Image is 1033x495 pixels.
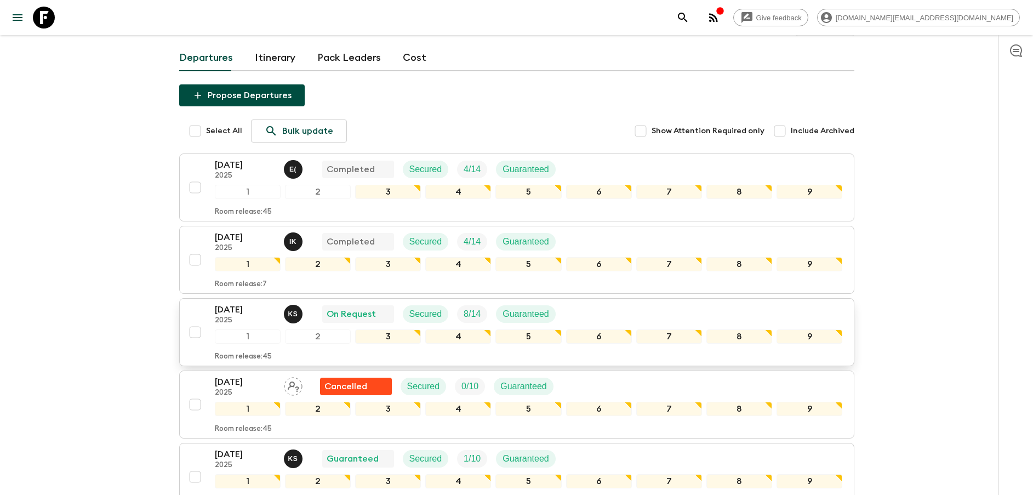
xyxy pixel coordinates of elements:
div: 1 [215,257,281,271]
p: [DATE] [215,303,275,316]
div: 8 [706,329,772,344]
a: Cost [403,45,426,71]
p: Secured [409,452,442,465]
div: 6 [566,257,632,271]
div: 5 [495,474,561,488]
span: Ketut Sunarka [284,453,305,462]
div: 8 [706,474,772,488]
div: Secured [403,161,449,178]
button: KS [284,305,305,323]
p: 2025 [215,389,275,397]
span: I Komang Purnayasa [284,236,305,244]
div: 9 [777,329,842,344]
p: 1 / 10 [464,452,481,465]
p: K S [288,310,298,318]
div: Secured [403,305,449,323]
a: Itinerary [255,45,295,71]
a: Pack Leaders [317,45,381,71]
p: 2025 [215,461,275,470]
p: 2025 [215,172,275,180]
div: 4 [425,257,491,271]
div: [DOMAIN_NAME][EMAIL_ADDRESS][DOMAIN_NAME] [817,9,1020,26]
div: 9 [777,402,842,416]
div: 6 [566,329,632,344]
div: 8 [706,257,772,271]
div: 7 [636,329,702,344]
div: 9 [777,474,842,488]
div: 2 [285,329,351,344]
div: 7 [636,185,702,199]
div: Secured [403,450,449,468]
div: Trip Fill [457,161,487,178]
span: [DOMAIN_NAME][EMAIL_ADDRESS][DOMAIN_NAME] [830,14,1019,22]
p: [DATE] [215,448,275,461]
p: Guaranteed [503,235,549,248]
p: [DATE] [215,158,275,172]
span: Assign pack leader [284,380,303,389]
span: Include Archived [791,126,854,136]
p: Bulk update [282,124,333,138]
div: 4 [425,329,491,344]
div: 2 [285,185,351,199]
div: 7 [636,257,702,271]
p: 4 / 14 [464,163,481,176]
div: 3 [355,474,421,488]
a: Give feedback [733,9,808,26]
p: Room release: 45 [215,425,272,434]
p: 2025 [215,316,275,325]
p: Secured [409,163,442,176]
div: 5 [495,329,561,344]
span: England (Made) Agus Englandian [284,163,305,172]
div: 5 [495,185,561,199]
p: Room release: 7 [215,280,267,289]
button: KS [284,450,305,468]
p: Cancelled [324,380,367,393]
p: Guaranteed [503,163,549,176]
div: 3 [355,185,421,199]
p: Guaranteed [503,308,549,321]
div: 8 [706,402,772,416]
p: 2025 [215,244,275,253]
p: Completed [327,235,375,248]
div: 1 [215,474,281,488]
span: Ketut Sunarka [284,308,305,317]
div: 3 [355,257,421,271]
p: Completed [327,163,375,176]
p: Guaranteed [500,380,547,393]
div: 6 [566,474,632,488]
div: 5 [495,257,561,271]
div: 1 [215,329,281,344]
div: Trip Fill [457,305,487,323]
p: Room release: 45 [215,208,272,217]
div: 1 [215,402,281,416]
div: 6 [566,185,632,199]
a: Bulk update [251,120,347,143]
button: menu [7,7,28,29]
div: 9 [777,185,842,199]
a: Departures [179,45,233,71]
p: Guaranteed [503,452,549,465]
button: Propose Departures [179,84,305,106]
div: Trip Fill [457,450,487,468]
p: 0 / 10 [461,380,478,393]
p: Secured [407,380,440,393]
p: 4 / 14 [464,235,481,248]
div: 1 [215,185,281,199]
button: [DATE]2025Assign pack leaderFlash Pack cancellationSecuredTrip FillGuaranteed123456789Room releas... [179,371,854,439]
div: 4 [425,474,491,488]
div: Secured [401,378,447,395]
p: Guaranteed [327,452,379,465]
div: Trip Fill [455,378,485,395]
p: [DATE] [215,231,275,244]
div: 2 [285,257,351,271]
p: 8 / 14 [464,308,481,321]
div: 2 [285,402,351,416]
div: 6 [566,402,632,416]
div: 4 [425,402,491,416]
div: 3 [355,329,421,344]
div: 4 [425,185,491,199]
div: 3 [355,402,421,416]
div: 7 [636,474,702,488]
button: [DATE]2025I Komang PurnayasaCompletedSecuredTrip FillGuaranteed123456789Room release:7 [179,226,854,294]
p: Secured [409,235,442,248]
